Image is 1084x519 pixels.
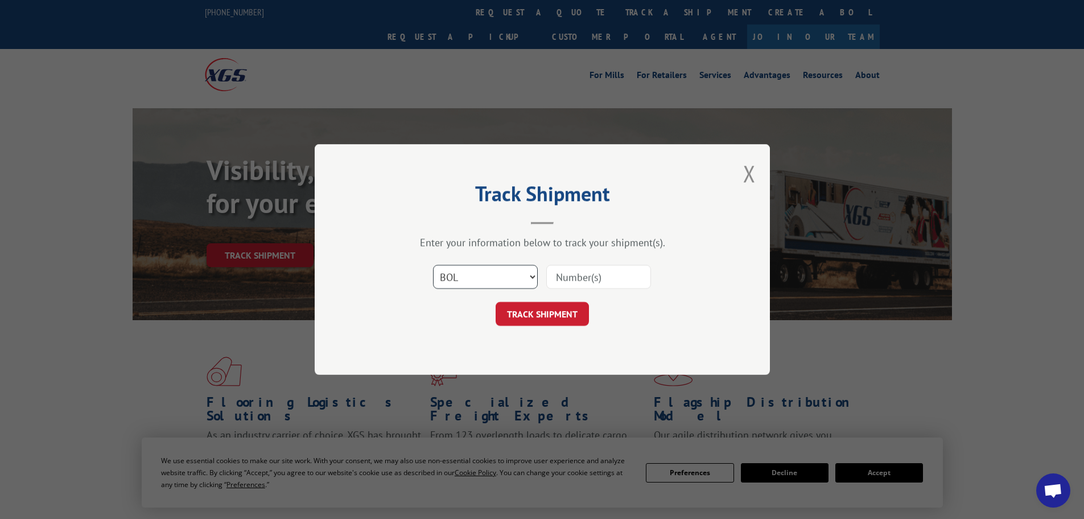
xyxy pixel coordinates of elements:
button: TRACK SHIPMENT [496,302,589,326]
div: Enter your information below to track your shipment(s). [372,236,713,249]
h2: Track Shipment [372,186,713,207]
input: Number(s) [546,265,651,289]
div: Open chat [1036,473,1070,508]
button: Close modal [743,158,756,189]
